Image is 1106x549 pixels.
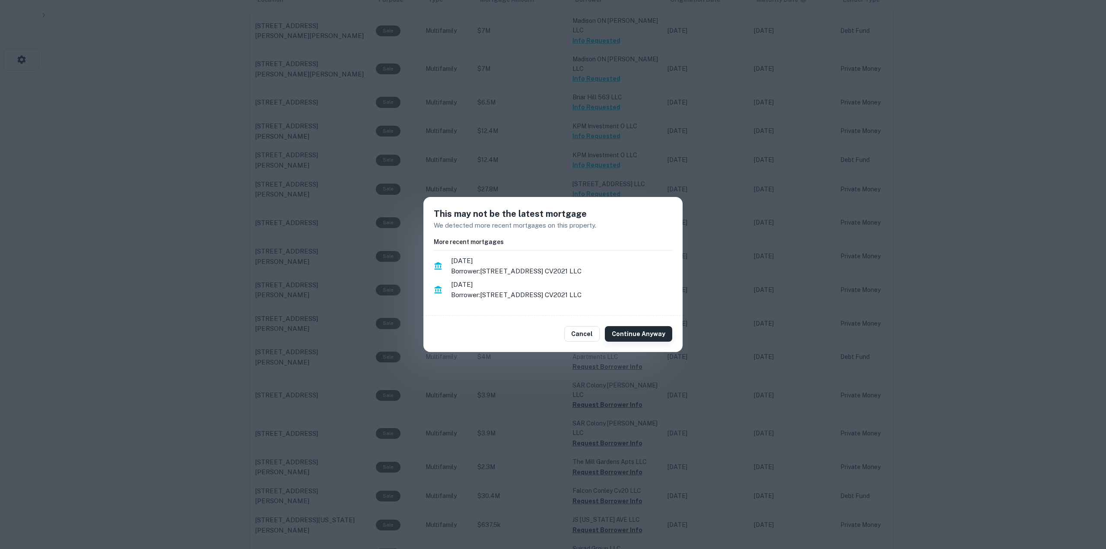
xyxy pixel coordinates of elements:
[451,279,672,290] span: [DATE]
[451,256,672,266] span: [DATE]
[434,237,672,247] h6: More recent mortgages
[434,207,672,220] h5: This may not be the latest mortgage
[605,326,672,342] button: Continue Anyway
[451,290,672,300] p: Borrower: [STREET_ADDRESS] CV2021 LLC
[434,220,672,231] p: We detected more recent mortgages on this property.
[451,266,672,276] p: Borrower: [STREET_ADDRESS] CV2021 LLC
[564,326,600,342] button: Cancel
[1063,480,1106,521] iframe: Chat Widget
